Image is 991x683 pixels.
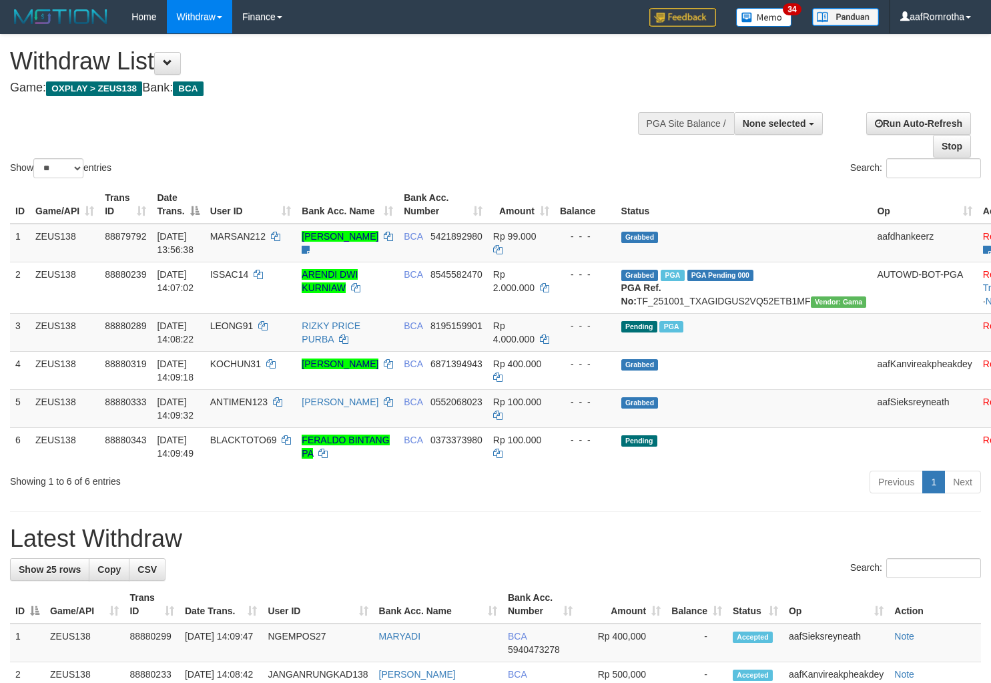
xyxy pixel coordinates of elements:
span: MARSAN212 [210,231,266,242]
a: [PERSON_NAME] [302,359,378,369]
div: Showing 1 to 6 of 6 entries [10,469,403,488]
a: [PERSON_NAME] [302,231,378,242]
span: [DATE] 14:08:22 [157,320,194,345]
th: Game/API: activate to sort column ascending [30,186,99,224]
th: Status: activate to sort column ascending [727,586,783,624]
span: 88880319 [105,359,146,369]
label: Show entries [10,158,111,178]
span: Rp 100.000 [493,435,541,445]
span: Accepted [733,670,773,681]
td: aafdhankeerz [872,224,977,262]
span: Copy 6871394943 to clipboard [430,359,482,369]
span: Pending [621,435,657,447]
a: Stop [933,135,971,158]
span: Copy 0373373980 to clipboard [430,435,482,445]
h4: Game: Bank: [10,81,647,95]
span: BCA [404,231,422,242]
span: ANTIMEN123 [210,397,268,407]
span: BCA [508,631,527,642]
th: Action [889,586,981,624]
a: [PERSON_NAME] [302,397,378,407]
span: Rp 99.000 [493,231,537,242]
td: ZEUS138 [30,224,99,262]
span: 88880343 [105,435,146,445]
a: Note [894,631,914,642]
td: 88880299 [124,624,179,662]
span: Accepted [733,632,773,643]
h1: Latest Withdraw [10,525,981,552]
input: Search: [886,158,981,178]
span: [DATE] 13:56:38 [157,231,194,255]
span: 88880239 [105,269,146,280]
span: [DATE] 14:09:18 [157,359,194,383]
span: Grabbed [621,232,659,243]
span: 34 [783,3,801,15]
span: BCA [404,397,422,407]
span: Grabbed [621,270,659,281]
td: [DATE] 14:09:47 [180,624,263,662]
a: Previous [870,471,923,493]
th: Op: activate to sort column ascending [783,586,889,624]
th: Status [616,186,872,224]
img: Feedback.jpg [649,8,716,27]
a: [PERSON_NAME] [379,669,456,680]
img: MOTION_logo.png [10,7,111,27]
td: - [666,624,727,662]
span: BLACKTOTO69 [210,435,277,445]
b: PGA Ref. No: [621,282,661,306]
a: FERALDO BINTANG PA [302,435,389,459]
span: None selected [743,118,806,129]
th: Balance: activate to sort column ascending [666,586,727,624]
td: TF_251001_TXAGIDGUS2VQ52ETB1MF [616,262,872,313]
th: Trans ID: activate to sort column ascending [99,186,151,224]
td: aafSieksreyneath [783,624,889,662]
span: BCA [508,669,527,680]
th: Bank Acc. Name: activate to sort column ascending [374,586,503,624]
span: [DATE] 14:09:49 [157,435,194,459]
span: [DATE] 14:09:32 [157,397,194,421]
td: 6 [10,427,30,465]
td: AUTOWD-BOT-PGA [872,262,977,313]
th: User ID: activate to sort column ascending [205,186,297,224]
span: Grabbed [621,397,659,409]
span: Rp 400.000 [493,359,541,369]
img: panduan.png [812,8,879,26]
span: 88880333 [105,397,146,407]
th: Amount: activate to sort column ascending [578,586,666,624]
span: 88879792 [105,231,146,242]
td: 1 [10,224,30,262]
div: - - - [560,319,611,332]
a: RIZKY PRICE PURBA [302,320,360,345]
span: Marked by aafnoeunsreypich [659,321,683,332]
span: BCA [404,269,422,280]
td: ZEUS138 [30,313,99,351]
span: Pending [621,321,657,332]
a: Copy [89,558,129,581]
span: BCA [404,435,422,445]
th: Balance [555,186,616,224]
span: Vendor URL: https://trx31.1velocity.biz [811,296,867,308]
span: ISSAC14 [210,269,249,280]
span: Copy 8545582470 to clipboard [430,269,482,280]
span: OXPLAY > ZEUS138 [46,81,142,96]
span: Copy 5421892980 to clipboard [430,231,482,242]
label: Search: [850,158,981,178]
div: - - - [560,357,611,371]
select: Showentries [33,158,83,178]
span: [DATE] 14:07:02 [157,269,194,293]
span: PGA Pending [687,270,754,281]
th: Amount: activate to sort column ascending [488,186,555,224]
th: Bank Acc. Name: activate to sort column ascending [296,186,398,224]
span: CSV [137,564,157,575]
span: Rp 2.000.000 [493,269,535,293]
span: 88880289 [105,320,146,331]
td: ZEUS138 [30,427,99,465]
span: LEONG91 [210,320,254,331]
span: BCA [404,359,422,369]
td: ZEUS138 [30,351,99,389]
a: Next [944,471,981,493]
div: - - - [560,395,611,409]
span: KOCHUN31 [210,359,261,369]
a: 1 [922,471,945,493]
input: Search: [886,558,981,578]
